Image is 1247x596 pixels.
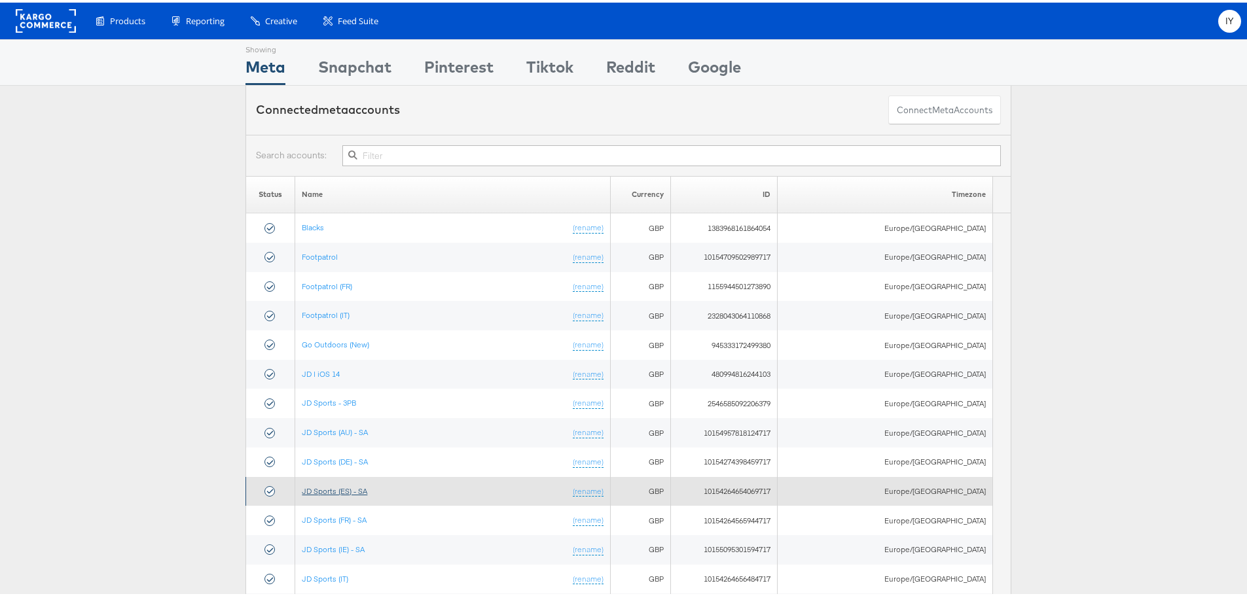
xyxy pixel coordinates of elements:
[610,211,671,240] td: GBP
[302,483,367,493] a: JD Sports (ES) - SA
[295,173,610,211] th: Name
[777,357,992,387] td: Europe/[GEOGRAPHIC_DATA]
[318,53,391,82] div: Snapchat
[265,12,297,25] span: Creative
[671,211,778,240] td: 1383968161864054
[610,357,671,387] td: GBP
[777,533,992,562] td: Europe/[GEOGRAPHIC_DATA]
[610,328,671,357] td: GBP
[245,53,285,82] div: Meta
[110,12,145,25] span: Products
[424,53,494,82] div: Pinterest
[1225,14,1234,23] span: IY
[302,425,368,434] a: JD Sports (AU) - SA
[671,474,778,504] td: 10154264654069717
[777,562,992,591] td: Europe/[GEOGRAPHIC_DATA]
[671,173,778,211] th: ID
[671,328,778,357] td: 945333172499380
[610,240,671,270] td: GBP
[318,99,348,114] span: meta
[777,328,992,357] td: Europe/[GEOGRAPHIC_DATA]
[671,445,778,474] td: 10154274398459717
[573,425,604,436] a: (rename)
[671,270,778,299] td: 1155944501273890
[573,366,604,377] a: (rename)
[573,542,604,553] a: (rename)
[245,37,285,53] div: Showing
[302,249,338,259] a: Footpatrol
[777,298,992,328] td: Europe/[GEOGRAPHIC_DATA]
[302,542,365,552] a: JD Sports (IE) - SA
[777,270,992,299] td: Europe/[GEOGRAPHIC_DATA]
[777,240,992,270] td: Europe/[GEOGRAPHIC_DATA]
[610,474,671,504] td: GBP
[688,53,741,82] div: Google
[342,143,1001,164] input: Filter
[302,395,356,405] a: JD Sports - 3PB
[888,93,1001,122] button: ConnectmetaAccounts
[777,415,992,445] td: Europe/[GEOGRAPHIC_DATA]
[573,337,604,348] a: (rename)
[610,415,671,445] td: GBP
[610,173,671,211] th: Currency
[256,99,400,116] div: Connected accounts
[777,386,992,415] td: Europe/[GEOGRAPHIC_DATA]
[671,298,778,328] td: 2328043064110868
[302,571,348,581] a: JD Sports (IT)
[302,307,350,317] a: Footpatrol (IT)
[573,279,604,290] a: (rename)
[777,503,992,533] td: Europe/[GEOGRAPHIC_DATA]
[186,12,225,25] span: Reporting
[777,474,992,504] td: Europe/[GEOGRAPHIC_DATA]
[777,211,992,240] td: Europe/[GEOGRAPHIC_DATA]
[302,337,369,347] a: Go Outdoors (New)
[302,366,340,376] a: JD | iOS 14
[573,571,604,582] a: (rename)
[526,53,573,82] div: Tiktok
[671,357,778,387] td: 480994816244103
[573,512,604,523] a: (rename)
[302,512,367,522] a: JD Sports (FR) - SA
[246,173,295,211] th: Status
[671,562,778,591] td: 10154264656484717
[338,12,378,25] span: Feed Suite
[932,101,954,114] span: meta
[610,270,671,299] td: GBP
[610,533,671,562] td: GBP
[610,503,671,533] td: GBP
[573,307,604,319] a: (rename)
[573,395,604,406] a: (rename)
[606,53,655,82] div: Reddit
[610,298,671,328] td: GBP
[671,415,778,445] td: 10154957818124717
[302,279,352,289] a: Footpatrol (FR)
[671,386,778,415] td: 2546585092206379
[777,445,992,474] td: Europe/[GEOGRAPHIC_DATA]
[573,220,604,231] a: (rename)
[777,173,992,211] th: Timezone
[671,533,778,562] td: 10155095301594717
[573,249,604,260] a: (rename)
[610,386,671,415] td: GBP
[671,240,778,270] td: 10154709502989717
[610,445,671,474] td: GBP
[302,220,324,230] a: Blacks
[671,503,778,533] td: 10154264565944717
[302,454,368,464] a: JD Sports (DE) - SA
[610,562,671,591] td: GBP
[573,483,604,495] a: (rename)
[573,454,604,465] a: (rename)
